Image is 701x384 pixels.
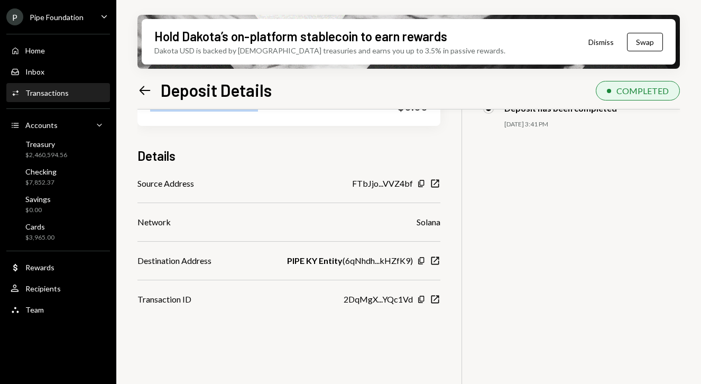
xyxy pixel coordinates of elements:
[25,178,57,187] div: $7,852.37
[25,140,67,149] div: Treasury
[25,206,51,215] div: $0.00
[344,293,413,306] div: 2DqMgX...YQc1Vd
[6,279,110,298] a: Recipients
[6,83,110,102] a: Transactions
[25,46,45,55] div: Home
[154,28,447,45] div: Hold Dakota’s on-platform stablecoin to earn rewards
[352,177,413,190] div: FTbJjo...VVZ4bf
[25,263,54,272] div: Rewards
[504,120,680,129] div: [DATE] 3:41 PM
[25,233,54,242] div: $3,965.00
[6,136,110,162] a: Treasury$2,460,594.56
[25,151,67,160] div: $2,460,594.56
[6,300,110,319] a: Team
[137,216,171,228] div: Network
[6,8,23,25] div: P
[287,254,413,267] div: ( 6qNhdh...kHZfK9 )
[137,254,211,267] div: Destination Address
[6,41,110,60] a: Home
[137,293,191,306] div: Transaction ID
[161,79,272,100] h1: Deposit Details
[6,115,110,134] a: Accounts
[575,30,627,54] button: Dismiss
[25,284,61,293] div: Recipients
[137,177,194,190] div: Source Address
[6,191,110,217] a: Savings$0.00
[25,305,44,314] div: Team
[287,254,343,267] b: PIPE KY Entity
[30,13,84,22] div: Pipe Foundation
[25,222,54,231] div: Cards
[417,216,440,228] div: Solana
[6,62,110,81] a: Inbox
[137,147,176,164] h3: Details
[6,164,110,189] a: Checking$7,852.37
[616,86,669,96] div: COMPLETED
[25,195,51,204] div: Savings
[154,45,505,56] div: Dakota USD is backed by [DEMOGRAPHIC_DATA] treasuries and earns you up to 3.5% in passive rewards.
[627,33,663,51] button: Swap
[25,88,69,97] div: Transactions
[6,219,110,244] a: Cards$3,965.00
[25,167,57,176] div: Checking
[6,258,110,277] a: Rewards
[25,121,58,130] div: Accounts
[25,67,44,76] div: Inbox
